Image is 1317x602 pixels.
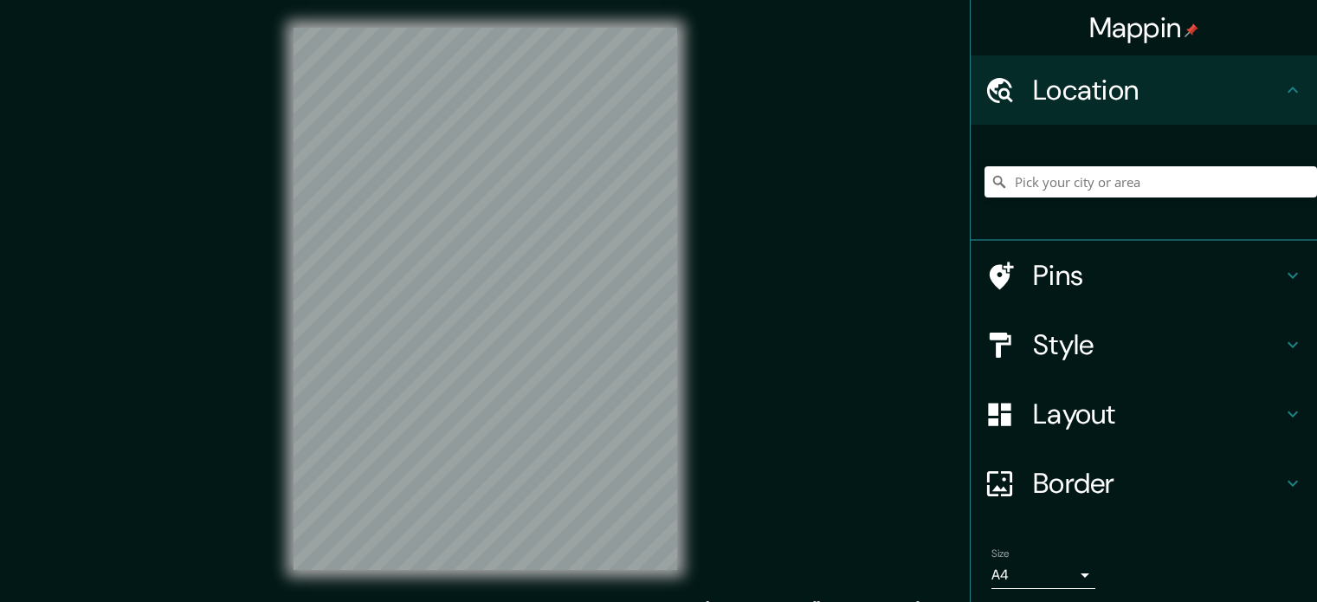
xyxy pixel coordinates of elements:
[971,241,1317,310] div: Pins
[1089,10,1199,45] h4: Mappin
[1033,258,1282,293] h4: Pins
[294,28,677,570] canvas: Map
[1033,466,1282,501] h4: Border
[991,561,1095,589] div: A4
[1033,397,1282,431] h4: Layout
[971,379,1317,449] div: Layout
[971,310,1317,379] div: Style
[1185,23,1198,37] img: pin-icon.png
[1033,327,1282,362] h4: Style
[1033,73,1282,107] h4: Location
[971,55,1317,125] div: Location
[1163,534,1298,583] iframe: Help widget launcher
[985,166,1317,197] input: Pick your city or area
[971,449,1317,518] div: Border
[991,547,1010,561] label: Size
